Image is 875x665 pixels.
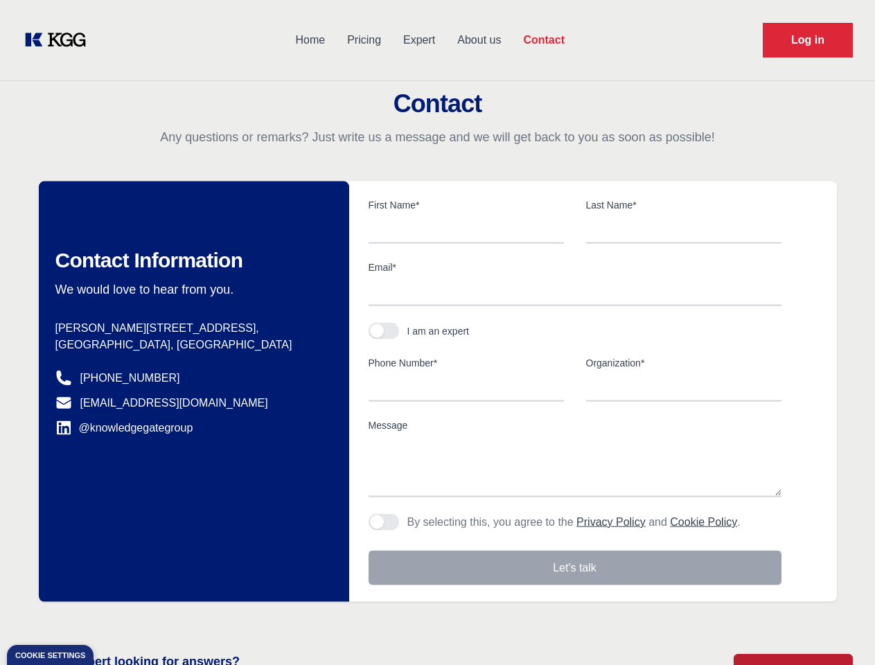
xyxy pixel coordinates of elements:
div: Cookie settings [15,652,85,659]
a: [EMAIL_ADDRESS][DOMAIN_NAME] [80,395,268,411]
label: First Name* [369,198,564,212]
label: Organization* [586,356,781,370]
h2: Contact [17,90,858,118]
a: [PHONE_NUMBER] [80,370,180,387]
a: Privacy Policy [576,516,646,528]
p: Any questions or remarks? Just write us a message and we will get back to you as soon as possible! [17,129,858,145]
button: Let's talk [369,551,781,585]
h2: Contact Information [55,248,327,273]
a: @knowledgegategroup [55,420,193,436]
a: Cookie Policy [670,516,737,528]
label: Message [369,418,781,432]
a: Contact [512,22,576,58]
iframe: Chat Widget [806,598,875,665]
p: [GEOGRAPHIC_DATA], [GEOGRAPHIC_DATA] [55,337,327,353]
label: Email* [369,260,781,274]
a: Request Demo [763,23,853,57]
a: Expert [392,22,446,58]
a: About us [446,22,512,58]
a: KOL Knowledge Platform: Talk to Key External Experts (KEE) [22,29,97,51]
p: [PERSON_NAME][STREET_ADDRESS], [55,320,327,337]
label: Phone Number* [369,356,564,370]
a: Pricing [336,22,392,58]
label: Last Name* [586,198,781,212]
p: We would love to hear from you. [55,281,327,298]
div: I am an expert [407,324,470,338]
p: By selecting this, you agree to the and . [407,514,741,531]
a: Home [284,22,336,58]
